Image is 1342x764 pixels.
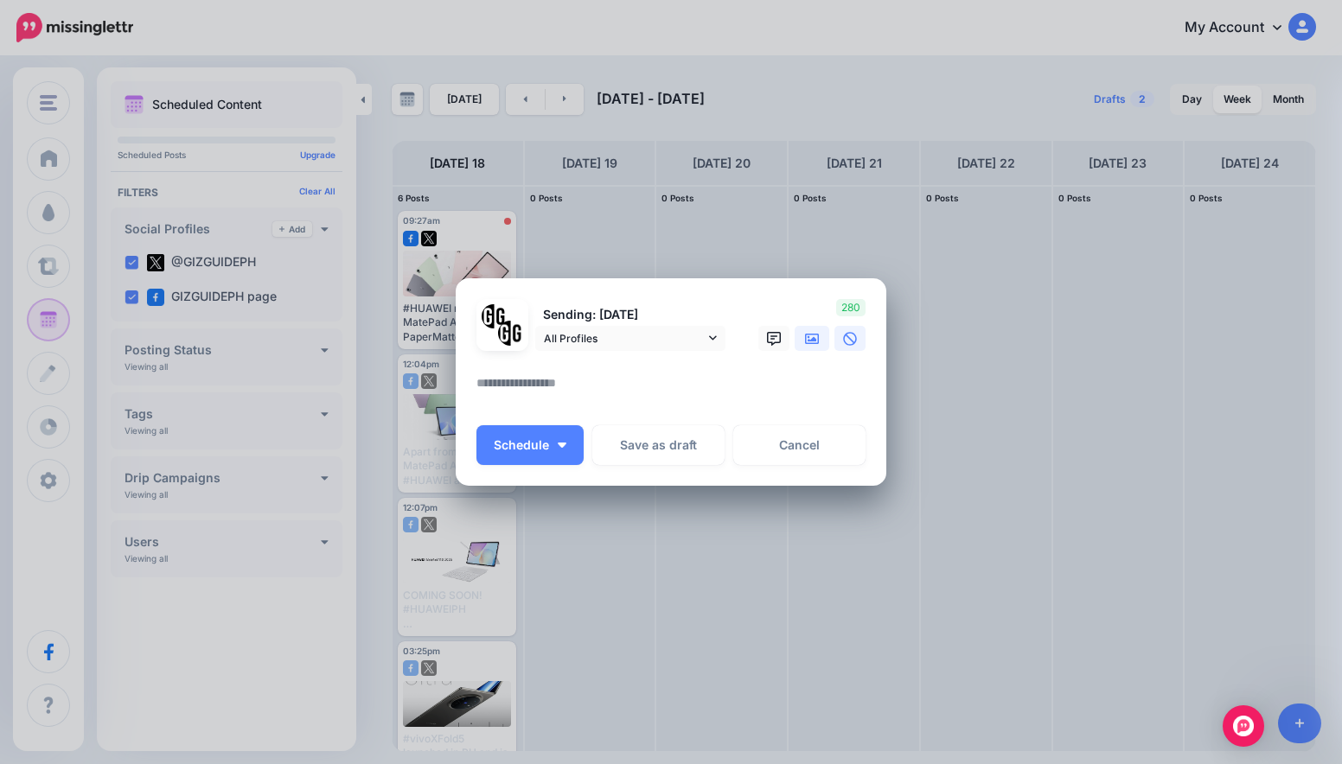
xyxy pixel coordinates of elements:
[482,304,507,329] img: 353459792_649996473822713_4483302954317148903_n-bsa138318.png
[558,442,566,448] img: arrow-down-white.png
[535,305,725,325] p: Sending: [DATE]
[733,425,866,465] a: Cancel
[494,439,549,451] span: Schedule
[476,425,584,465] button: Schedule
[1223,705,1264,747] div: Open Intercom Messenger
[836,299,866,316] span: 280
[535,326,725,351] a: All Profiles
[544,329,705,347] span: All Profiles
[498,321,523,346] img: JT5sWCfR-79925.png
[592,425,725,465] button: Save as draft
